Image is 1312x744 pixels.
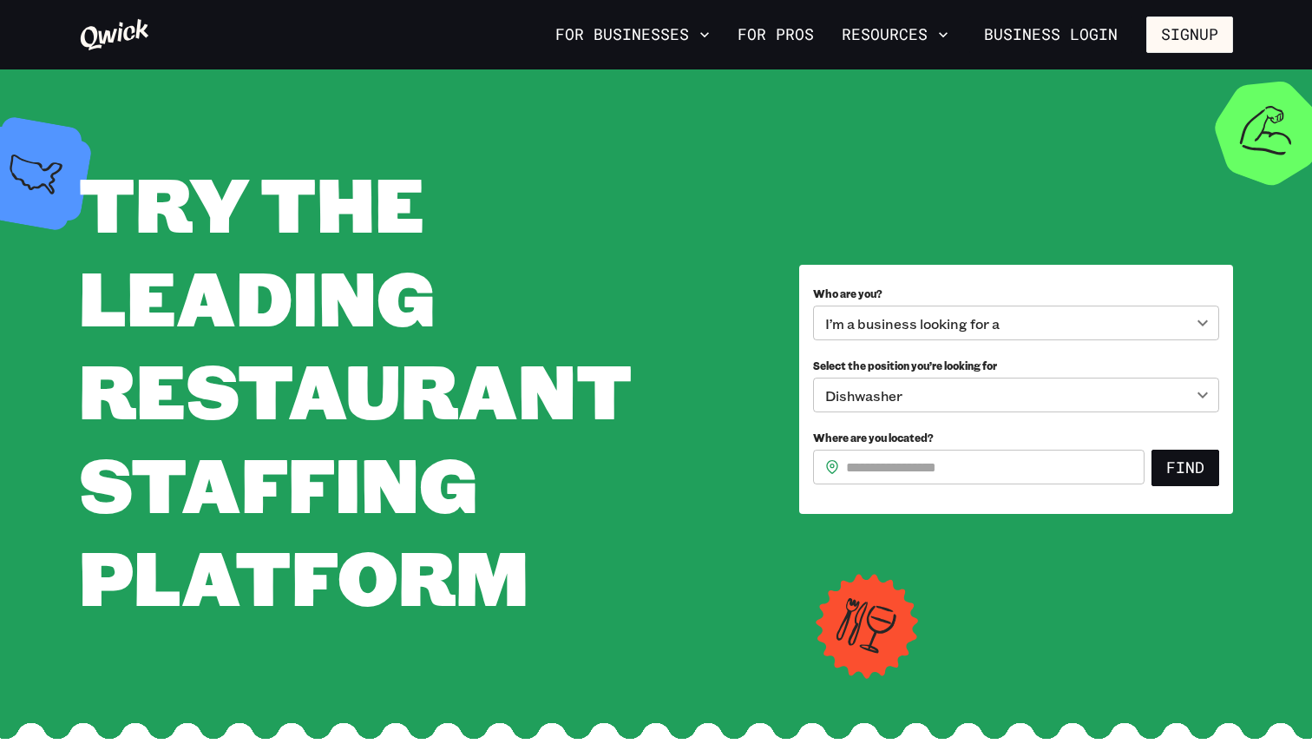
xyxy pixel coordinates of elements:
[835,20,955,49] button: Resources
[548,20,717,49] button: For Businesses
[813,306,1219,340] div: I’m a business looking for a
[79,153,632,626] span: TRY THE LEADING RESTAURANT STAFFING PLATFORM
[813,286,882,300] span: Who are you?
[731,20,821,49] a: For Pros
[1146,16,1233,53] button: Signup
[1151,450,1219,486] button: Find
[813,431,934,444] span: Where are you located?
[813,378,1219,412] div: Dishwasher
[813,359,997,372] span: Select the position you’re looking for
[969,16,1132,53] a: Business Login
